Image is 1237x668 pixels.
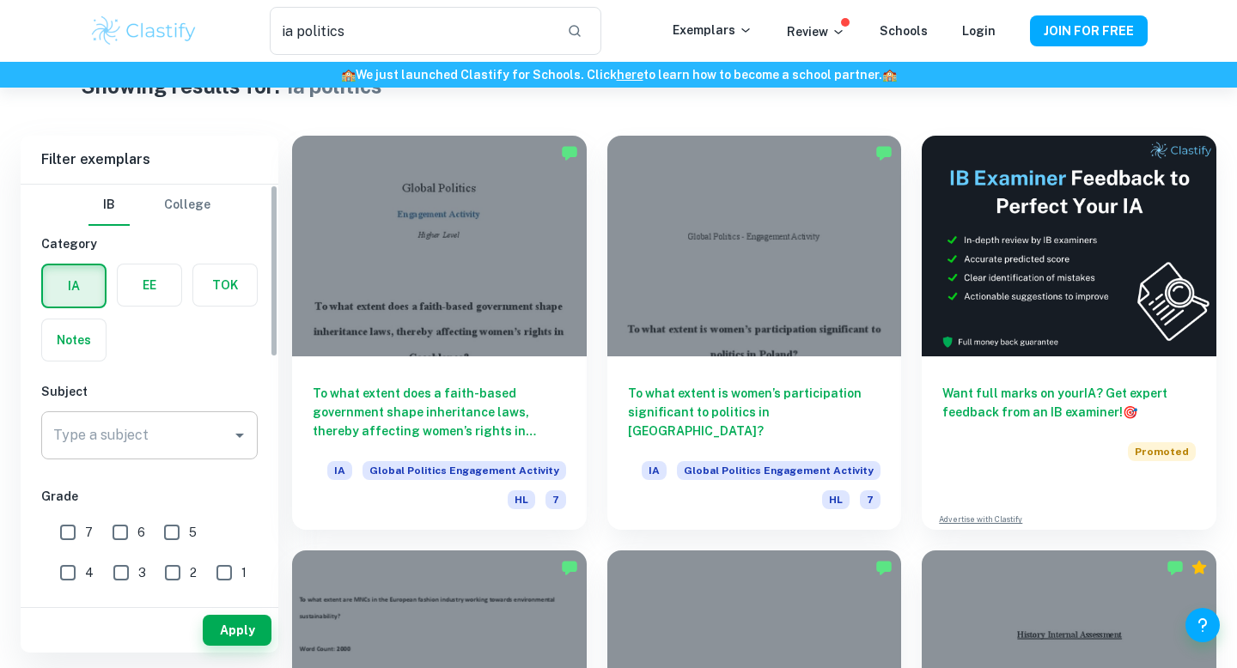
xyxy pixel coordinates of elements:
span: 1 [241,563,247,582]
a: Advertise with Clastify [939,513,1022,525]
button: JOIN FOR FREE [1030,15,1148,46]
span: 6 [137,523,145,542]
span: Global Politics Engagement Activity [677,461,881,480]
a: To what extent does a faith-based government shape inheritance laws, thereby affecting women’s ri... [292,136,587,530]
button: TOK [193,264,257,306]
button: College [164,185,210,226]
h6: Subject [41,382,258,401]
img: Clastify logo [89,14,198,48]
h6: Category [41,234,258,253]
button: Help and Feedback [1185,608,1220,642]
span: HL [822,490,850,509]
button: Notes [42,319,106,361]
span: Global Politics Engagement Activity [363,461,566,480]
span: 2 [190,563,197,582]
span: 4 [85,563,94,582]
span: 3 [138,563,146,582]
p: Review [787,22,845,41]
a: To what extent is women’s participation significant to politics in [GEOGRAPHIC_DATA]?IAGlobal Pol... [607,136,902,530]
img: Marked [561,144,578,161]
img: Marked [1167,559,1184,576]
a: here [617,68,643,82]
span: IA [642,461,667,480]
button: Apply [203,615,271,646]
h6: To what extent does a faith-based government shape inheritance laws, thereby affecting women’s ri... [313,384,566,440]
a: Want full marks on yourIA? Get expert feedback from an IB examiner!PromotedAdvertise with Clastify [922,136,1216,530]
input: Search for any exemplars... [270,7,553,55]
button: Open [228,423,252,447]
div: Premium [1191,559,1208,576]
span: HL [508,490,535,509]
img: Marked [875,144,893,161]
h6: To what extent is women’s participation significant to politics in [GEOGRAPHIC_DATA]? [628,384,881,440]
button: IB [88,185,130,226]
h6: Filter exemplars [21,136,278,184]
button: EE [118,264,181,306]
span: 5 [189,523,197,542]
span: Promoted [1128,442,1196,461]
span: 🏫 [341,68,356,82]
span: IA [327,461,352,480]
img: Thumbnail [922,136,1216,356]
a: Schools [880,24,928,38]
img: Marked [561,559,578,576]
button: IA [43,265,105,307]
span: 7 [85,523,93,542]
span: 🏫 [882,68,897,82]
div: Filter type choice [88,185,210,226]
a: Login [962,24,996,38]
h6: We just launched Clastify for Schools. Click to learn how to become a school partner. [3,65,1234,84]
span: 🎯 [1123,405,1137,419]
h6: Grade [41,487,258,506]
img: Marked [875,559,893,576]
span: 7 [545,490,566,509]
span: 7 [860,490,881,509]
p: Exemplars [673,21,753,39]
h6: Want full marks on your IA ? Get expert feedback from an IB examiner! [942,384,1196,422]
